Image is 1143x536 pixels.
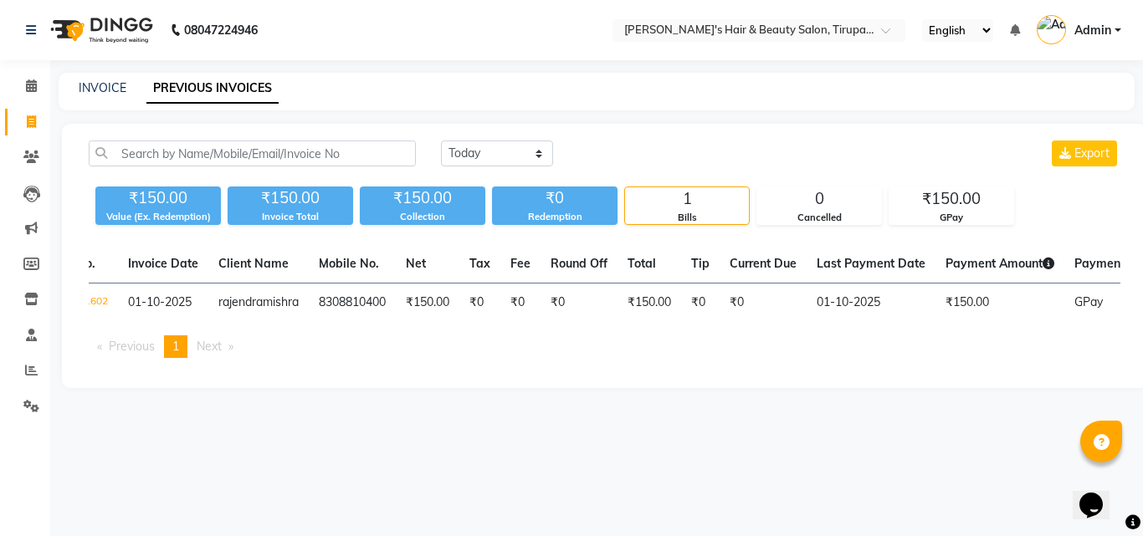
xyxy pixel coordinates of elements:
td: ₹150.00 [396,283,459,323]
iframe: chat widget [1073,469,1126,519]
div: Cancelled [757,211,881,225]
input: Search by Name/Mobile/Email/Invoice No [89,140,416,166]
span: Invoice Date [128,256,198,271]
div: GPay [889,211,1013,225]
div: Collection [360,210,485,224]
td: ₹0 [681,283,720,323]
div: ₹150.00 [889,187,1013,211]
div: 0 [757,187,881,211]
span: Current Due [730,256,797,271]
div: 1 [625,187,749,211]
div: Value (Ex. Redemption) [95,210,221,224]
td: ₹0 [459,283,500,323]
span: Round Off [551,256,607,271]
a: PREVIOUS INVOICES [146,74,279,104]
div: Redemption [492,210,618,224]
img: logo [43,7,157,54]
div: ₹150.00 [360,186,485,210]
span: Net [406,256,426,271]
div: Invoice Total [228,210,353,224]
b: 08047224946 [184,7,258,54]
button: Export [1052,140,1117,166]
div: ₹150.00 [95,186,221,210]
div: ₹150.00 [228,186,353,210]
span: Last Payment Date [817,256,925,271]
td: ₹0 [500,283,541,323]
span: Mobile No. [319,256,379,271]
span: Previous [109,339,155,354]
span: GPay [1074,294,1103,309]
span: Client Name [218,256,289,271]
a: INVOICE [79,80,126,95]
td: ₹150.00 [935,283,1064,323]
td: ₹150.00 [618,283,681,323]
span: Next [197,339,222,354]
td: 8308810400 [309,283,396,323]
div: Bills [625,211,749,225]
span: Total [628,256,656,271]
div: ₹0 [492,186,618,210]
td: 01-10-2025 [807,283,935,323]
span: Export [1074,145,1110,161]
span: mishra [263,294,299,309]
span: 1 [172,339,179,354]
span: Fee [510,256,530,271]
img: Admin [1037,15,1066,44]
span: rajendra [218,294,263,309]
span: Payment Amount [946,256,1054,271]
span: 01-10-2025 [128,294,192,309]
span: Admin [1074,22,1111,39]
span: Tax [469,256,490,271]
span: Tip [691,256,710,271]
td: ₹0 [541,283,618,323]
td: ₹0 [720,283,807,323]
nav: Pagination [89,335,1120,358]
